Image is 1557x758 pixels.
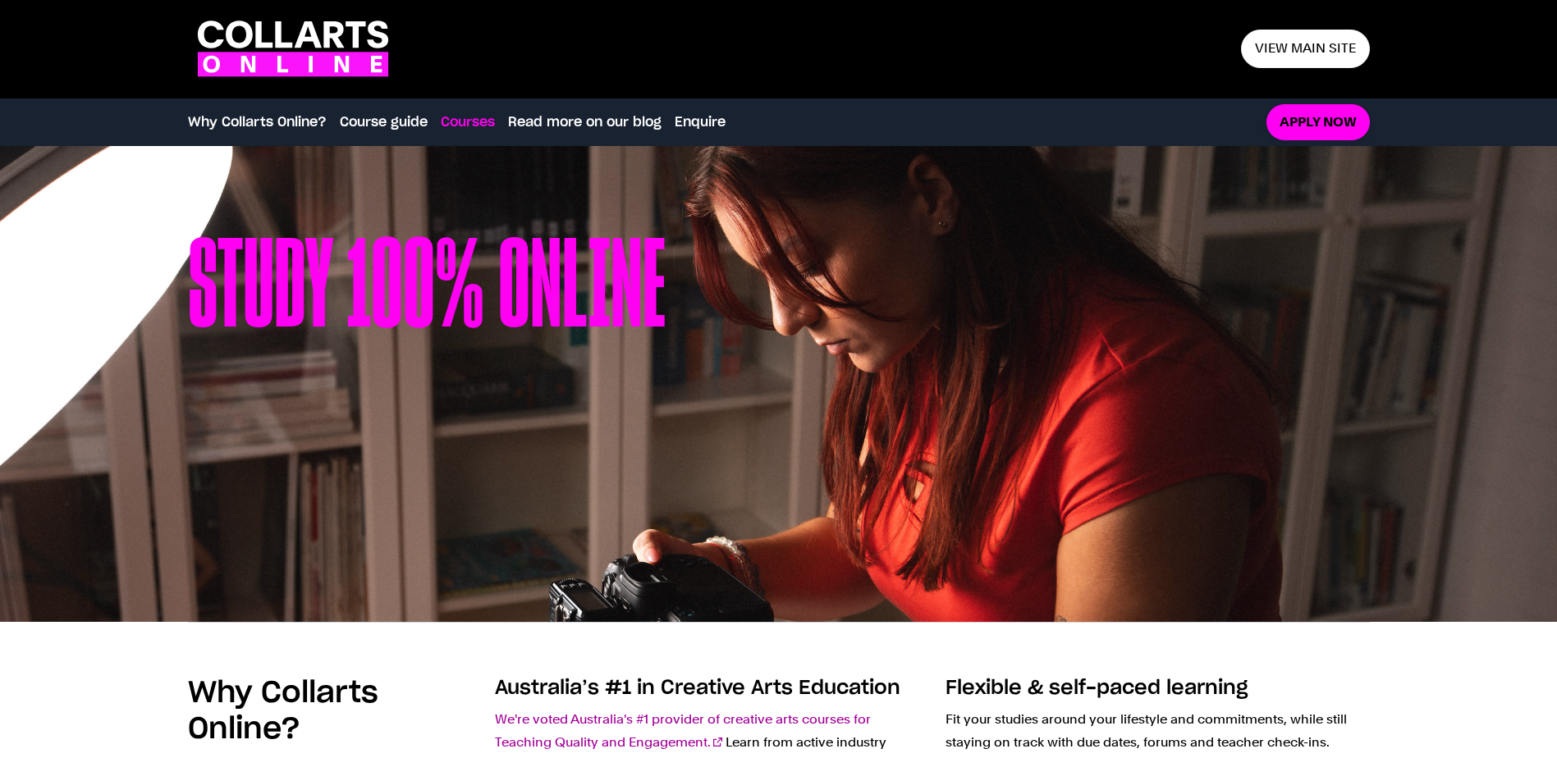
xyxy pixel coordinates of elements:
[946,708,1370,754] p: Fit your studies around your lifestyle and commitments, while still staying on track with due dat...
[188,112,327,132] a: Why Collarts Online?
[340,112,428,132] a: Course guide
[188,228,666,540] h1: Study 100% online
[508,112,662,132] a: Read more on our blog
[946,675,1370,701] h3: Flexible & self-paced learning
[1241,30,1370,68] a: View main site
[188,675,475,747] h2: Why Collarts Online?
[675,112,726,132] a: Enquire
[1266,104,1370,141] a: Apply now
[495,711,871,750] a: We're voted Australia's #1 provider of creative arts courses for Teaching Quality and Engagement.
[441,112,495,132] a: Courses
[495,675,919,701] h3: Australia’s #1 in Creative Arts Education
